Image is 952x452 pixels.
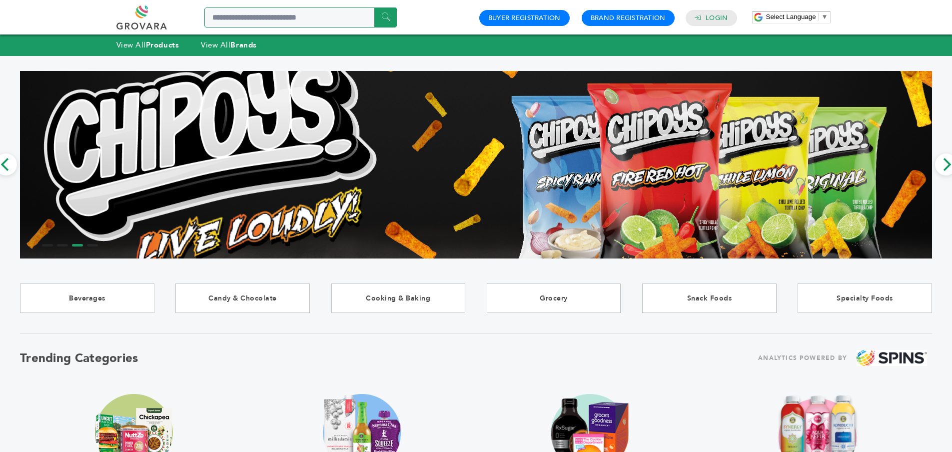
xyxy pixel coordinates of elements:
input: Search a product or brand... [204,7,397,27]
a: Grocery [487,283,621,313]
a: Beverages [20,283,154,313]
a: View AllProducts [116,40,179,50]
span: ▼ [822,13,828,20]
strong: Products [146,40,179,50]
a: Buyer Registration [488,13,561,22]
a: Candy & Chocolate [175,283,310,313]
span: Select Language [766,13,816,20]
a: Cooking & Baking [331,283,466,313]
a: View AllBrands [201,40,257,50]
h2: Trending Categories [20,350,138,366]
span: ANALYTICS POWERED BY [758,352,847,364]
a: Select Language​ [766,13,828,20]
img: Marketplace Top Banner 3 [20,12,932,317]
a: Login [706,13,728,22]
strong: Brands [230,40,256,50]
a: Snack Foods [642,283,777,313]
li: Page dot 4 [87,244,98,246]
a: Specialty Foods [798,283,932,313]
a: Brand Registration [591,13,666,22]
li: Page dot 3 [72,244,83,246]
li: Page dot 2 [57,244,68,246]
img: spins.png [857,350,927,366]
li: Page dot 1 [42,244,53,246]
